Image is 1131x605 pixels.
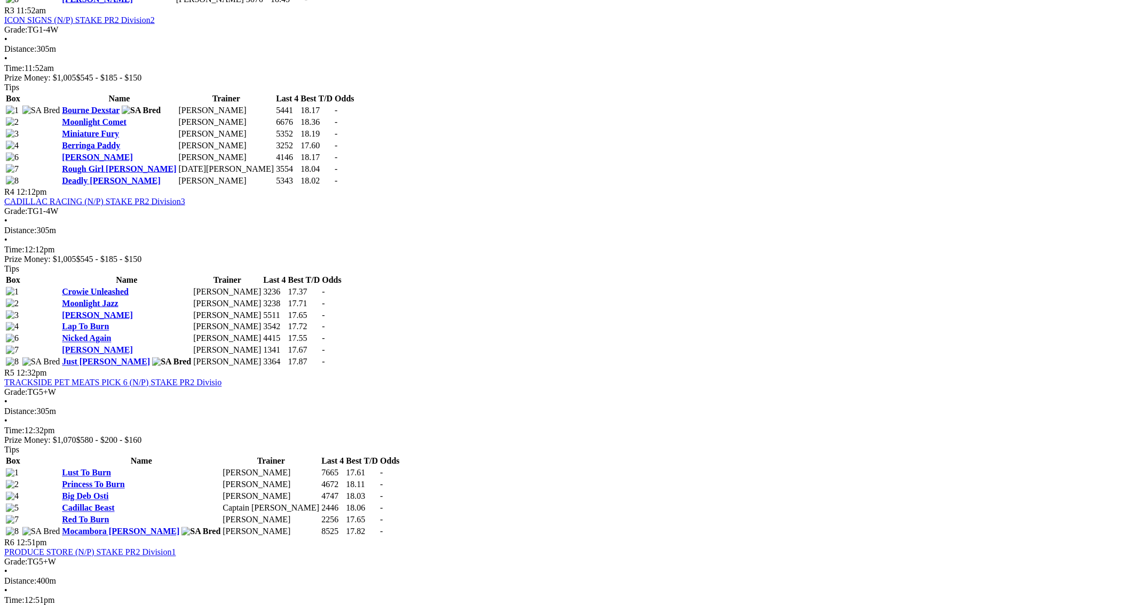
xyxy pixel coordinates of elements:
td: 17.71 [288,298,321,309]
a: ICON SIGNS (N/P) STAKE PR2 Division2 [4,15,155,25]
span: - [335,164,337,173]
span: - [335,153,337,162]
span: 12:12pm [17,187,47,196]
img: SA Bred [152,357,191,367]
span: - [322,287,325,296]
img: 3 [6,311,19,320]
a: Rough Girl [PERSON_NAME] [62,164,176,173]
img: 4 [6,141,19,150]
span: - [380,468,383,477]
div: TG1-4W [4,206,1127,216]
span: $580 - $200 - $160 [76,436,142,445]
th: Name [61,93,177,104]
span: Time: [4,245,25,254]
td: 3238 [263,298,286,309]
img: 7 [6,164,19,174]
th: Trainer [193,275,262,285]
span: - [380,492,383,501]
a: Berringa Paddy [62,141,120,150]
span: - [380,515,383,524]
span: $545 - $185 - $150 [76,254,142,264]
a: Moonlight Comet [62,117,126,126]
span: • [4,417,7,426]
span: - [335,141,337,150]
span: Distance: [4,577,36,586]
span: Tips [4,264,19,273]
th: Best T/D [300,93,333,104]
td: 3236 [263,286,286,297]
a: Red To Burn [62,515,109,524]
span: Grade: [4,25,28,34]
span: • [4,54,7,63]
td: 4146 [275,152,299,163]
td: 5441 [275,105,299,116]
a: Lap To Burn [62,322,109,331]
th: Trainer [178,93,275,104]
a: Just [PERSON_NAME] [62,357,150,367]
a: [PERSON_NAME] [62,346,132,355]
td: 3364 [263,357,286,368]
span: 12:51pm [17,538,47,547]
a: Big Deb Osti [62,492,108,501]
td: [PERSON_NAME] [222,491,320,502]
a: [PERSON_NAME] [62,153,132,162]
span: • [4,235,7,244]
img: SA Bred [22,527,60,537]
span: Tips [4,445,19,455]
span: Grade: [4,206,28,216]
span: - [322,299,325,308]
div: Prize Money: $1,005 [4,254,1127,264]
td: 17.87 [288,357,321,368]
td: 18.06 [346,503,379,514]
td: 2256 [321,515,344,526]
img: 8 [6,357,19,367]
td: 6676 [275,117,299,128]
img: 2 [6,480,19,490]
td: 17.67 [288,345,321,356]
img: 4 [6,492,19,501]
th: Odds [321,275,342,285]
a: Bourne Dexstar [62,106,120,115]
a: Crowie Unleashed [62,287,129,296]
div: Prize Money: $1,005 [4,73,1127,83]
a: TRACKSIDE PET MEATS PICK 6 (N/P) STAKE PR2 Divisio [4,378,222,387]
td: [PERSON_NAME] [222,527,320,537]
td: [PERSON_NAME] [193,286,262,297]
th: Best T/D [288,275,321,285]
span: Distance: [4,226,36,235]
td: [PERSON_NAME] [178,140,275,151]
td: 18.04 [300,164,333,174]
span: Box [6,275,20,284]
span: • [4,567,7,576]
span: - [335,129,337,138]
td: 3554 [275,164,299,174]
th: Last 4 [321,456,344,467]
td: 17.61 [346,468,379,479]
td: 4415 [263,333,286,344]
img: 2 [6,117,19,127]
img: SA Bred [22,357,60,367]
div: TG5+W [4,388,1127,397]
a: CADILLAC RACING (N/P) STAKE PR2 Division3 [4,197,185,206]
div: 305m [4,44,1127,54]
a: Lust To Burn [62,468,111,477]
img: 4 [6,322,19,332]
span: - [322,334,325,343]
span: - [335,106,337,115]
td: 18.36 [300,117,333,128]
div: 305m [4,226,1127,235]
img: 1 [6,468,19,478]
td: [PERSON_NAME] [222,515,320,526]
span: R3 [4,6,14,15]
th: Name [61,275,192,285]
td: 18.11 [346,480,379,490]
a: Nicked Again [62,334,111,343]
div: 305m [4,407,1127,417]
span: Distance: [4,44,36,53]
th: Odds [379,456,400,467]
div: 12:12pm [4,245,1127,254]
td: [PERSON_NAME] [193,345,262,356]
td: 2446 [321,503,344,514]
td: 17.72 [288,322,321,332]
span: Time: [4,426,25,435]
